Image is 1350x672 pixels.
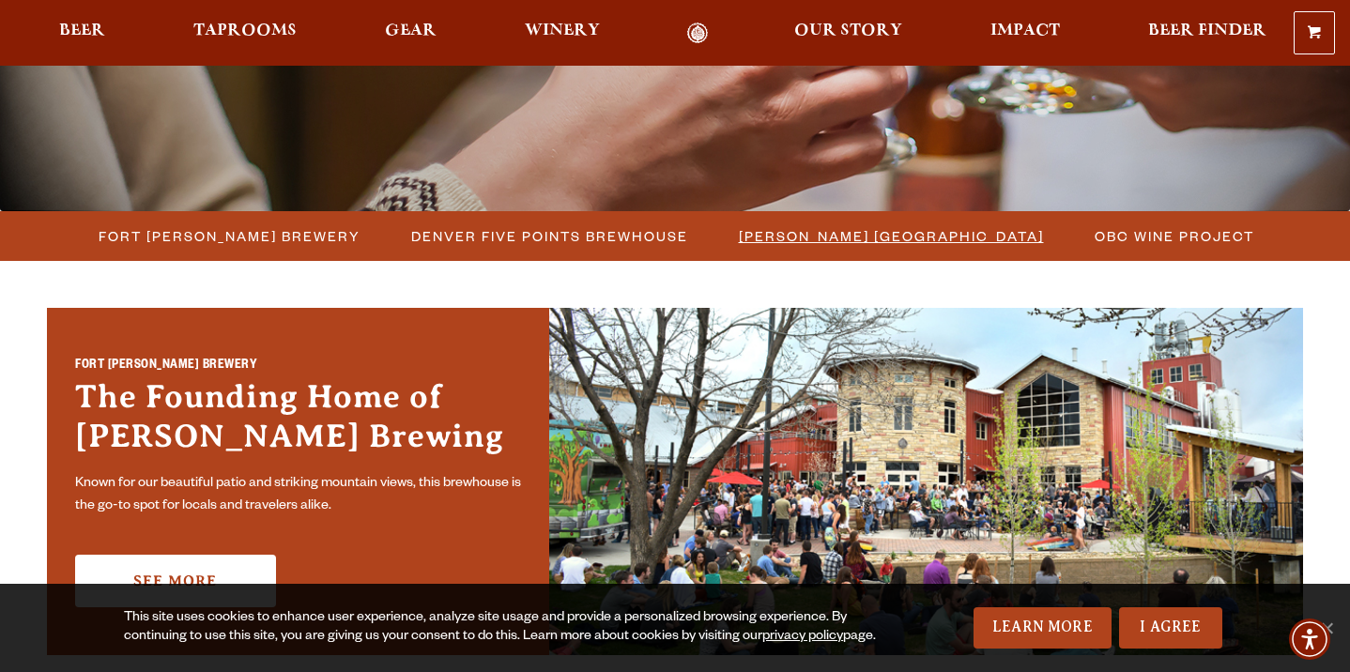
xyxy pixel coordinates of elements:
[59,23,105,38] span: Beer
[373,23,449,44] a: Gear
[124,609,878,647] div: This site uses cookies to enhance user experience, analyze site usage and provide a personalized ...
[75,555,276,607] a: See More
[794,23,902,38] span: Our Story
[739,222,1044,250] span: [PERSON_NAME] [GEOGRAPHIC_DATA]
[75,357,521,378] h2: Fort [PERSON_NAME] Brewery
[411,222,688,250] span: Denver Five Points Brewhouse
[400,222,698,250] a: Denver Five Points Brewhouse
[525,23,600,38] span: Winery
[75,377,521,466] h3: The Founding Home of [PERSON_NAME] Brewing
[99,222,361,250] span: Fort [PERSON_NAME] Brewery
[782,23,914,44] a: Our Story
[181,23,309,44] a: Taprooms
[1119,607,1222,649] a: I Agree
[75,473,521,518] p: Known for our beautiful patio and striking mountain views, this brewhouse is the go-to spot for l...
[978,23,1072,44] a: Impact
[1095,222,1254,250] span: OBC Wine Project
[193,23,297,38] span: Taprooms
[1289,619,1330,660] div: Accessibility Menu
[1136,23,1279,44] a: Beer Finder
[663,23,733,44] a: Odell Home
[47,23,117,44] a: Beer
[385,23,437,38] span: Gear
[513,23,612,44] a: Winery
[974,607,1112,649] a: Learn More
[549,308,1303,655] img: Fort Collins Brewery & Taproom'
[1083,222,1264,250] a: OBC Wine Project
[1148,23,1266,38] span: Beer Finder
[990,23,1060,38] span: Impact
[87,222,370,250] a: Fort [PERSON_NAME] Brewery
[728,222,1053,250] a: [PERSON_NAME] [GEOGRAPHIC_DATA]
[762,630,843,645] a: privacy policy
